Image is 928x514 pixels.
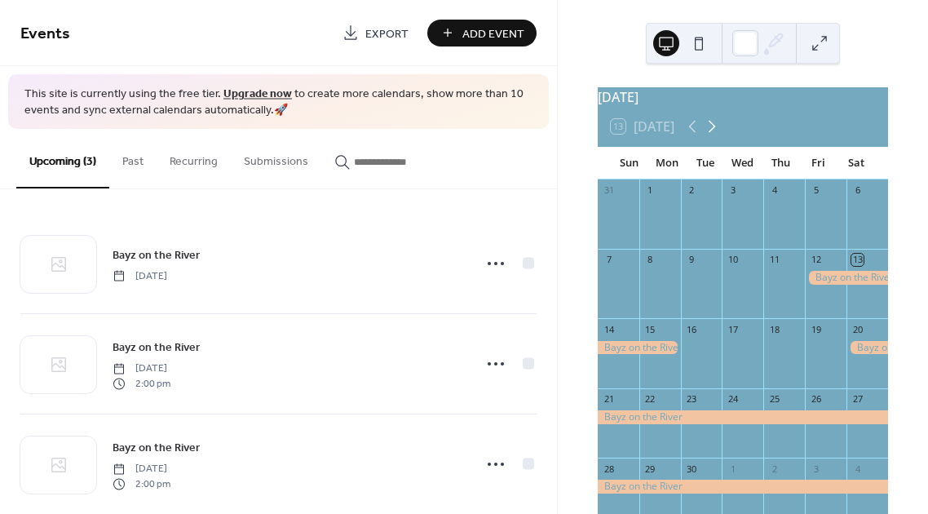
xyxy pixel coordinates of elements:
[799,147,837,179] div: Fri
[846,341,888,355] div: Bayz on the River
[644,254,656,266] div: 8
[686,147,723,179] div: Tue
[330,20,421,47] a: Export
[157,129,231,187] button: Recurring
[851,393,864,405] div: 27
[810,323,822,335] div: 19
[603,463,615,475] div: 28
[462,25,524,42] span: Add Event
[113,361,170,376] span: [DATE]
[644,463,656,475] div: 29
[686,184,698,197] div: 2
[727,463,739,475] div: 1
[851,463,864,475] div: 4
[805,271,888,285] div: Bayz on the River
[644,323,656,335] div: 15
[768,254,780,266] div: 11
[768,463,780,475] div: 2
[598,87,888,107] div: [DATE]
[20,18,70,50] span: Events
[686,463,698,475] div: 30
[724,147,762,179] div: Wed
[223,83,292,105] a: Upgrade now
[768,393,780,405] div: 25
[113,440,200,457] span: Bayz on the River
[727,323,739,335] div: 17
[603,393,615,405] div: 21
[365,25,409,42] span: Export
[686,254,698,266] div: 9
[768,323,780,335] div: 18
[598,480,888,494] div: Bayz on the River
[24,86,532,118] span: This site is currently using the free tier. to create more calendars, show more than 10 events an...
[113,438,200,457] a: Bayz on the River
[427,20,537,47] button: Add Event
[727,393,739,405] div: 24
[113,246,200,264] span: Bayz on the River
[109,129,157,187] button: Past
[837,147,875,179] div: Sat
[603,323,615,335] div: 14
[686,323,698,335] div: 16
[768,184,780,197] div: 4
[727,254,739,266] div: 10
[851,323,864,335] div: 20
[113,338,200,357] a: Bayz on the River
[598,341,681,355] div: Bayz on the River
[762,147,799,179] div: Thu
[603,184,615,197] div: 31
[16,129,109,188] button: Upcoming (3)
[113,462,170,476] span: [DATE]
[810,393,822,405] div: 26
[113,476,170,491] span: 2:00 pm
[113,339,200,357] span: Bayz on the River
[648,147,686,179] div: Mon
[113,246,200,264] a: Bayz on the River
[727,184,739,197] div: 3
[686,393,698,405] div: 23
[113,376,170,391] span: 2:00 pm
[644,184,656,197] div: 1
[113,268,167,283] span: [DATE]
[231,129,321,187] button: Submissions
[851,254,864,266] div: 13
[611,147,648,179] div: Sun
[644,393,656,405] div: 22
[851,184,864,197] div: 6
[810,463,822,475] div: 3
[603,254,615,266] div: 7
[810,184,822,197] div: 5
[810,254,822,266] div: 12
[598,410,888,424] div: Bayz on the River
